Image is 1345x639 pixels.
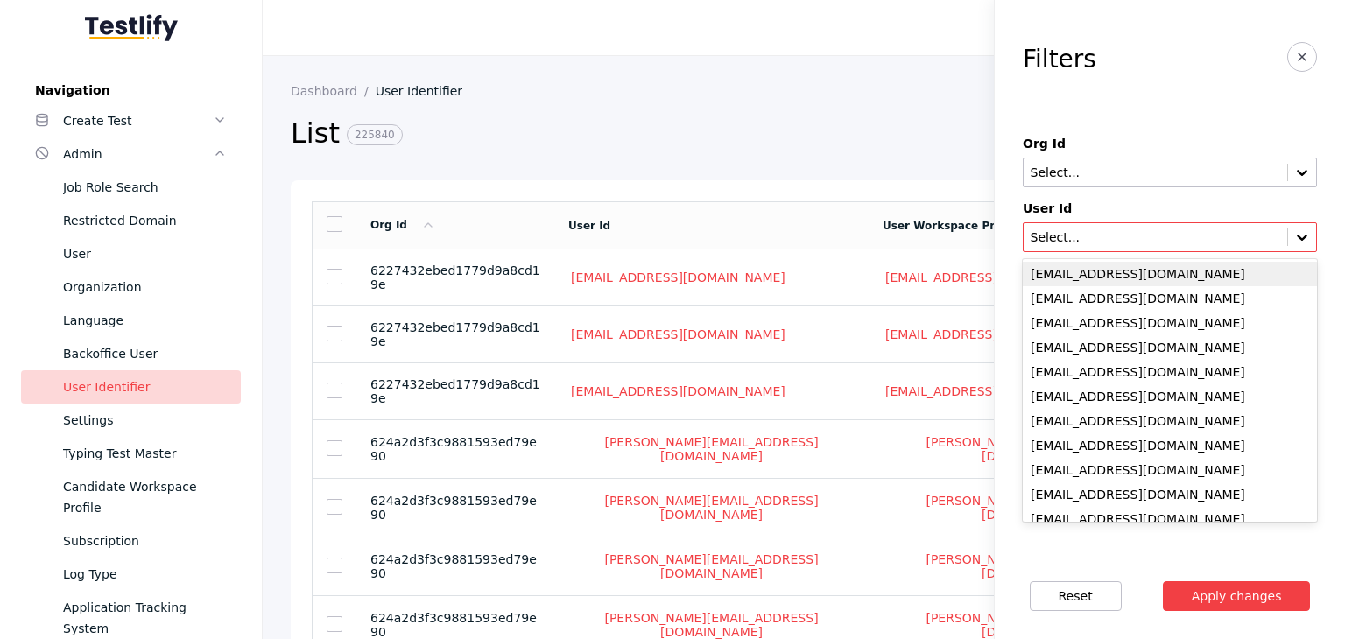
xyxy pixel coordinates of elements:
[21,524,241,558] a: Subscription
[85,14,178,41] img: Testlify - Backoffice
[1023,286,1317,311] div: [EMAIL_ADDRESS][DOMAIN_NAME]
[63,177,227,198] div: Job Role Search
[1023,458,1317,482] div: [EMAIL_ADDRESS][DOMAIN_NAME]
[370,263,540,291] span: 6227432ebed1779d9a8cd19e
[1023,360,1317,384] div: [EMAIL_ADDRESS][DOMAIN_NAME]
[63,210,227,231] div: Restricted Domain
[21,171,241,204] a: Job Role Search
[568,327,788,342] a: [EMAIL_ADDRESS][DOMAIN_NAME]
[568,270,788,285] a: [EMAIL_ADDRESS][DOMAIN_NAME]
[1023,262,1317,286] div: [EMAIL_ADDRESS][DOMAIN_NAME]
[370,611,537,639] span: 624a2d3f3c9881593ed79e90
[1023,46,1096,74] h3: Filters
[63,243,227,264] div: User
[21,437,241,470] a: Typing Test Master
[63,530,227,551] div: Subscription
[883,220,1036,232] a: User Workspace Profile Id
[21,558,241,591] a: Log Type
[883,270,1102,285] a: [EMAIL_ADDRESS][DOMAIN_NAME]
[1023,433,1317,458] div: [EMAIL_ADDRESS][DOMAIN_NAME]
[21,370,241,404] a: User Identifier
[21,83,241,97] label: Navigation
[347,124,403,145] span: 225840
[63,376,227,397] div: User Identifier
[21,270,241,304] a: Organization
[568,220,610,232] a: User Id
[883,551,1183,581] a: [PERSON_NAME][EMAIL_ADDRESS][DOMAIN_NAME]
[21,470,241,524] a: Candidate Workspace Profile
[370,377,540,405] span: 6227432ebed1779d9a8cd19e
[1023,137,1317,151] label: Org Id
[568,383,788,399] a: [EMAIL_ADDRESS][DOMAIN_NAME]
[291,84,376,98] a: Dashboard
[63,476,227,518] div: Candidate Workspace Profile
[21,404,241,437] a: Settings
[63,564,227,585] div: Log Type
[1023,409,1317,433] div: [EMAIL_ADDRESS][DOMAIN_NAME]
[370,552,537,580] span: 624a2d3f3c9881593ed79e90
[21,337,241,370] a: Backoffice User
[568,493,855,523] a: [PERSON_NAME][EMAIL_ADDRESS][DOMAIN_NAME]
[1163,581,1311,611] button: Apply changes
[63,597,227,639] div: Application Tracking System
[568,434,855,464] a: [PERSON_NAME][EMAIL_ADDRESS][DOMAIN_NAME]
[63,343,227,364] div: Backoffice User
[1023,507,1317,531] div: [EMAIL_ADDRESS][DOMAIN_NAME]
[568,551,855,581] a: [PERSON_NAME][EMAIL_ADDRESS][DOMAIN_NAME]
[63,144,213,165] div: Admin
[883,327,1102,342] a: [EMAIL_ADDRESS][DOMAIN_NAME]
[63,443,227,464] div: Typing Test Master
[1023,384,1317,409] div: [EMAIL_ADDRESS][DOMAIN_NAME]
[63,277,227,298] div: Organization
[21,237,241,270] a: User
[370,435,537,463] span: 624a2d3f3c9881593ed79e90
[1023,482,1317,507] div: [EMAIL_ADDRESS][DOMAIN_NAME]
[370,494,537,522] span: 624a2d3f3c9881593ed79e90
[883,383,1102,399] a: [EMAIL_ADDRESS][DOMAIN_NAME]
[21,204,241,237] a: Restricted Domain
[1023,335,1317,360] div: [EMAIL_ADDRESS][DOMAIN_NAME]
[63,410,227,431] div: Settings
[883,493,1183,523] a: [PERSON_NAME][EMAIL_ADDRESS][DOMAIN_NAME]
[21,304,241,337] a: Language
[376,84,476,98] a: User Identifier
[370,219,435,231] a: Org Id
[63,310,227,331] div: Language
[1030,581,1122,611] button: Reset
[1023,311,1317,335] div: [EMAIL_ADDRESS][DOMAIN_NAME]
[370,320,540,348] span: 6227432ebed1779d9a8cd19e
[1023,201,1317,215] label: User Id
[63,110,213,131] div: Create Test
[291,116,1208,152] h2: List
[883,434,1183,464] a: [PERSON_NAME][EMAIL_ADDRESS][DOMAIN_NAME]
